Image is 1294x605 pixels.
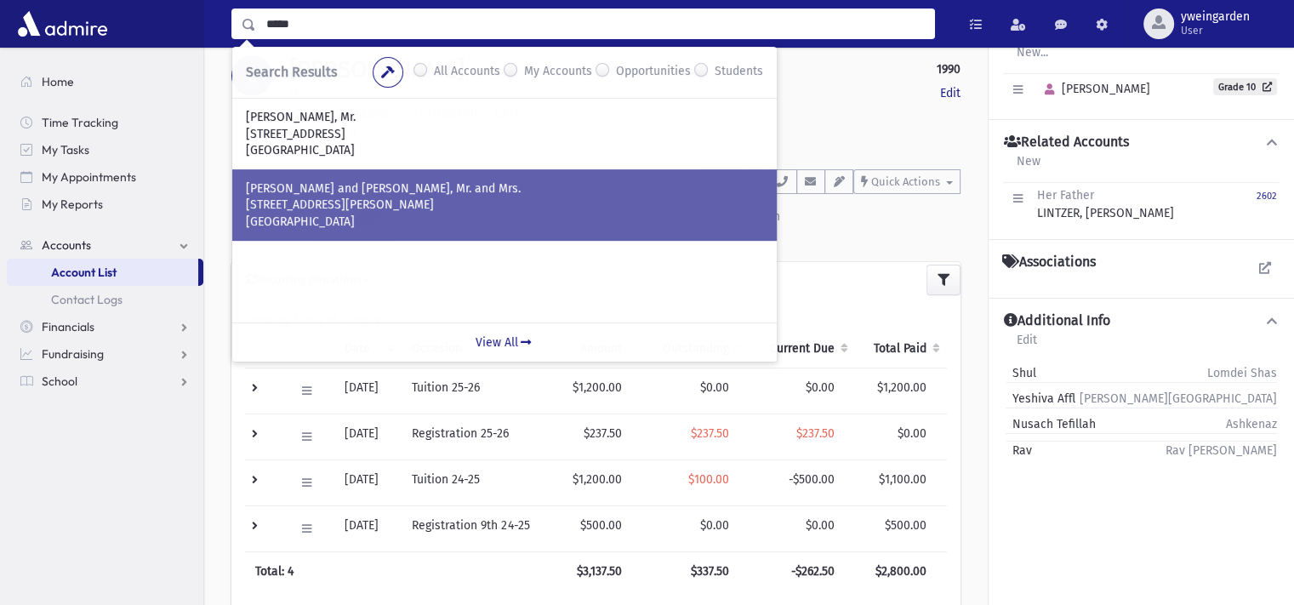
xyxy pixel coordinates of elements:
a: Fundraising [7,340,203,368]
span: My Appointments [42,169,136,185]
label: My Accounts [524,62,592,83]
span: My Tasks [42,142,89,157]
span: $237.50 [796,426,835,441]
a: My Reports [7,191,203,218]
a: Financials [7,313,203,340]
td: [DATE] [334,459,402,505]
span: Yeshiva Affl [1006,390,1075,408]
button: Related Accounts [1002,134,1280,151]
a: 2602 [1257,186,1277,222]
th: Current Due: activate to sort column ascending [750,329,855,368]
td: [DATE] [334,368,402,414]
span: Rav [PERSON_NAME] [1166,442,1277,459]
td: Registration 25-26 [402,414,554,459]
span: Financials [42,319,94,334]
span: $500.00 [885,518,926,533]
a: My Tasks [7,136,203,163]
p: [STREET_ADDRESS][PERSON_NAME] [246,197,763,214]
button: Quick Actions [853,169,961,194]
span: $0.00 [806,518,835,533]
span: $0.00 [898,426,926,441]
a: Edit [1016,330,1038,361]
span: [PERSON_NAME][GEOGRAPHIC_DATA] [1080,390,1277,408]
button: Additional Info [1002,312,1280,330]
td: $1,200.00 [554,368,642,414]
img: AdmirePro [14,7,111,41]
a: Accounts [7,231,203,259]
span: $1,200.00 [877,380,926,395]
h4: Additional Info [1004,312,1110,330]
span: Her Father [1037,188,1094,203]
a: New... [1016,43,1049,73]
a: School [7,368,203,395]
span: Shul [1006,364,1036,382]
p: [GEOGRAPHIC_DATA] [246,142,763,159]
p: [PERSON_NAME], Mr. [246,109,763,126]
span: Account List [51,265,117,280]
span: User [1181,24,1250,37]
th: $337.50 [642,551,750,591]
input: Search [256,9,934,39]
span: Quick Actions [871,175,940,188]
td: Tuition 24-25 [402,459,554,505]
span: $0.00 [700,518,729,533]
span: $0.00 [700,380,729,395]
a: Activity [231,194,314,242]
td: $500.00 [554,505,642,551]
a: Time Tracking [7,109,203,136]
span: -$500.00 [789,472,835,487]
span: $100.00 [688,472,729,487]
p: [PERSON_NAME] and [PERSON_NAME], Mr. and Mrs. [246,180,763,197]
td: [DATE] [334,414,402,459]
p: [GEOGRAPHIC_DATA] [246,214,763,231]
td: $237.50 [554,414,642,459]
h4: Associations [1002,254,1096,271]
strong: 1990 [937,60,961,78]
span: My Reports [42,197,103,212]
td: $1,200.00 [554,459,642,505]
label: Students [715,62,763,83]
a: Account List [7,259,198,286]
span: Accounts [42,237,91,253]
span: Fundraising [42,346,104,362]
span: Nusach Tefillah [1006,415,1096,433]
span: $0.00 [806,380,835,395]
span: Lomdei Shas [1207,364,1277,382]
th: $2,800.00 [855,551,947,591]
div: LINTZER, [PERSON_NAME] [1037,186,1174,222]
a: Edit [940,84,961,102]
a: Home [7,68,203,95]
label: All Accounts [434,62,500,83]
a: Contact Logs [7,286,203,313]
small: 2602 [1257,191,1277,202]
span: Rav [1006,442,1032,459]
td: [DATE] [334,505,402,551]
th: Total: 4 [245,551,554,591]
span: $237.50 [691,426,729,441]
span: Time Tracking [42,115,118,130]
th: Total Paid: activate to sort column ascending [855,329,947,368]
a: My Appointments [7,163,203,191]
td: Tuition 25-26 [402,368,554,414]
a: New [1016,151,1041,182]
span: Home [42,74,74,89]
span: Ashkenaz [1226,415,1277,433]
th: $3,137.50 [554,551,642,591]
td: Registration 9th 24-25 [402,505,554,551]
span: Contact Logs [51,292,123,307]
a: Grade 10 [1213,78,1277,95]
span: yweingarden [1181,10,1250,24]
span: Search Results [246,64,337,80]
span: $1,100.00 [879,472,926,487]
p: [STREET_ADDRESS] [246,126,763,143]
div: L [231,55,272,96]
a: View All [232,322,777,362]
span: [PERSON_NAME] [1037,82,1150,96]
th: -$262.50 [750,551,855,591]
label: Opportunities [616,62,691,83]
span: School [42,374,77,389]
h4: Related Accounts [1004,134,1129,151]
